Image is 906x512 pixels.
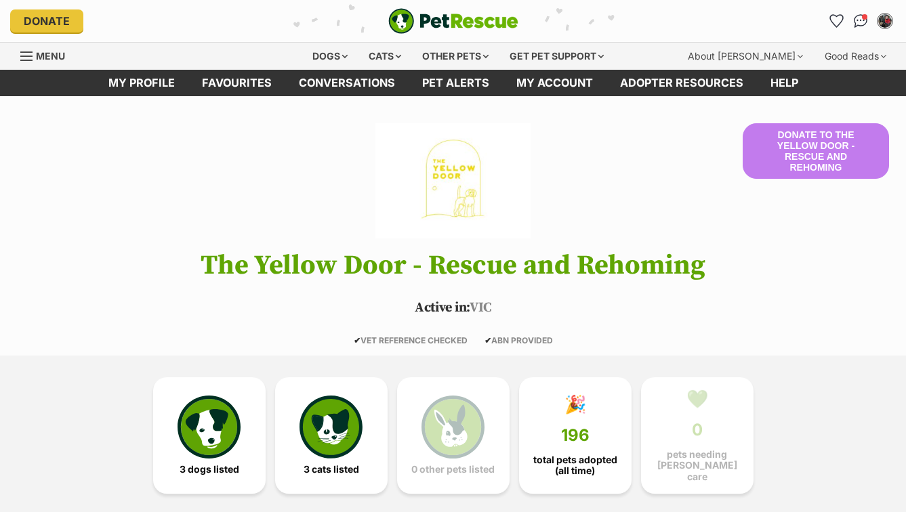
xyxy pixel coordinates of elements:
div: 💚 [686,389,708,409]
img: logo-e224e6f780fb5917bec1dbf3a21bbac754714ae5b6737aabdf751b685950b380.svg [388,8,518,34]
a: 0 other pets listed [397,377,510,494]
a: 🎉 196 total pets adopted (all time) [519,377,632,494]
span: ABN PROVIDED [485,335,553,345]
span: total pets adopted (all time) [531,454,620,476]
icon: ✔ [354,335,361,345]
span: VET REFERENCE CHECKED [354,335,468,345]
button: Donate to The Yellow Door - Rescue and Rehoming [743,123,889,179]
span: 0 [692,421,703,440]
a: Favourites [188,70,285,96]
a: Help [757,70,812,96]
a: My profile [95,70,188,96]
div: About [PERSON_NAME] [678,43,812,70]
span: 3 dogs listed [180,464,239,475]
img: cat-icon-068c71abf8fe30c970a85cd354bc8e23425d12f6e8612795f06af48be43a487a.svg [300,396,362,458]
a: 3 cats listed [275,377,388,494]
a: PetRescue [388,8,518,34]
img: The Yellow Door - Rescue and Rehoming [375,123,530,238]
img: petrescue-icon-eee76f85a60ef55c4a1927667547b313a7c0e82042636edf73dce9c88f694885.svg [178,396,240,458]
a: Pet alerts [409,70,503,96]
span: pets needing [PERSON_NAME] care [653,449,742,482]
img: bunny-icon-b786713a4a21a2fe6d13e954f4cb29d131f1b31f8a74b52ca2c6d2999bc34bbe.svg [421,396,484,458]
img: Julie profile pic [878,14,892,28]
a: My account [503,70,606,96]
span: Active in: [415,299,470,316]
div: Cats [359,43,411,70]
span: 3 cats listed [304,464,359,475]
a: Conversations [850,10,871,32]
span: Menu [36,50,65,62]
img: chat-41dd97257d64d25036548639549fe6c8038ab92f7586957e7f3b1b290dea8141.svg [854,14,868,28]
span: 196 [561,426,590,445]
a: Favourites [825,10,847,32]
a: 3 dogs listed [153,377,266,494]
a: Menu [20,43,75,67]
div: Good Reads [815,43,896,70]
div: 🎉 [564,394,586,414]
ul: Account quick links [825,10,896,32]
a: conversations [285,70,409,96]
div: Dogs [303,43,357,70]
a: Donate [10,9,83,33]
icon: ✔ [485,335,491,345]
div: Other pets [413,43,498,70]
span: 0 other pets listed [411,464,495,475]
button: My account [874,10,896,32]
a: Adopter resources [606,70,757,96]
div: Get pet support [500,43,613,70]
a: 💚 0 pets needing [PERSON_NAME] care [641,377,754,494]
